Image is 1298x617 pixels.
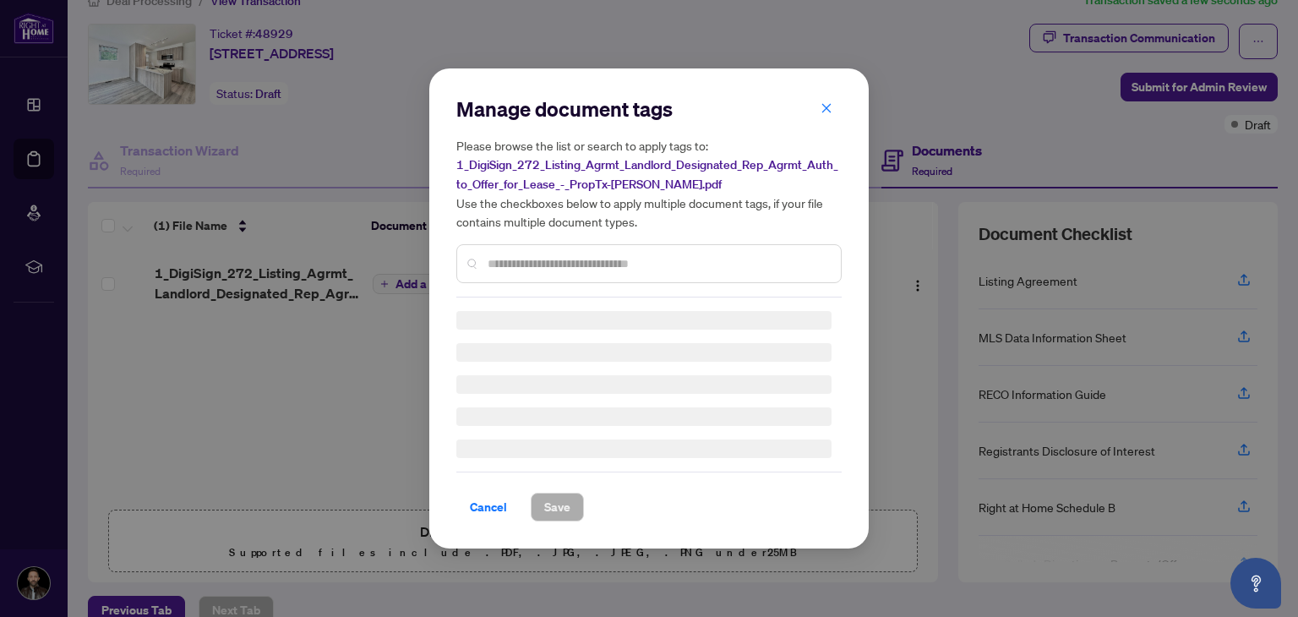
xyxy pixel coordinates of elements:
span: 1_DigiSign_272_Listing_Agrmt_Landlord_Designated_Rep_Agrmt_Auth_to_Offer_for_Lease_-_PropTx-[PERS... [456,157,838,192]
button: Cancel [456,493,521,521]
h2: Manage document tags [456,96,842,123]
button: Open asap [1230,558,1281,609]
span: close [821,102,832,114]
button: Save [531,493,584,521]
span: Cancel [470,494,507,521]
h5: Please browse the list or search to apply tags to: Use the checkboxes below to apply multiple doc... [456,136,842,231]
